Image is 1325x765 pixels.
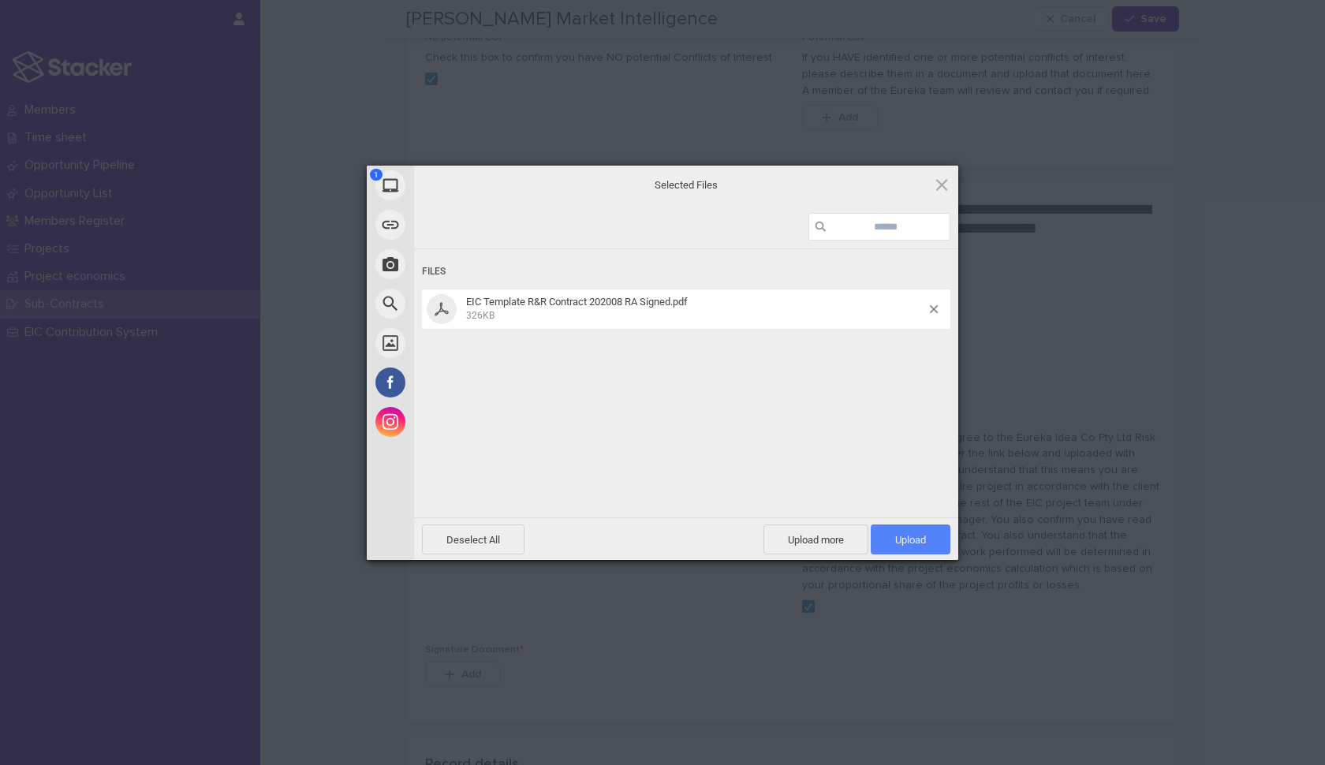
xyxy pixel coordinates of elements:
div: Facebook [367,363,556,402]
span: EIC Template R&R Contract 202008 RA Signed.pdf [461,296,930,322]
div: Instagram [367,402,556,442]
span: EIC Template R&R Contract 202008 RA Signed.pdf [466,296,688,308]
div: Web Search [367,284,556,323]
span: Click here or hit ESC to close picker [933,176,950,193]
div: Link (URL) [367,205,556,244]
span: Deselect All [422,524,524,554]
span: Upload [895,534,926,546]
span: Selected Files [528,178,844,192]
span: Upload more [763,524,868,554]
div: My Device [367,166,556,205]
div: Unsplash [367,323,556,363]
span: 1 [370,169,383,181]
div: Files [422,257,950,286]
span: 326KB [466,310,495,321]
span: Upload [871,524,950,554]
div: Take Photo [367,244,556,284]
